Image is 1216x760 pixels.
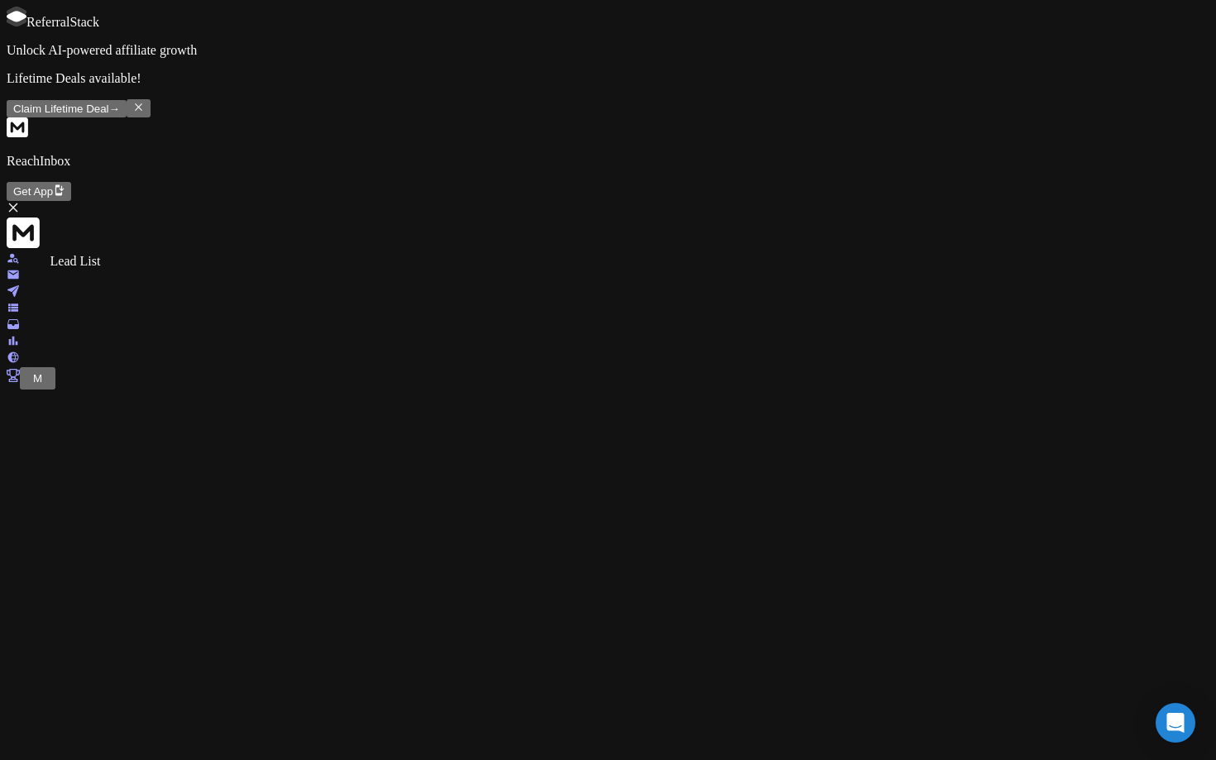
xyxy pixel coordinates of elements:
[109,103,120,115] span: →
[26,370,49,387] button: M
[7,154,1209,169] p: ReachInbox
[50,254,101,269] div: Lead List
[7,182,71,200] button: Get App
[1156,703,1195,743] div: Open Intercom Messenger
[7,43,1209,58] p: Unlock AI-powered affiliate growth
[7,100,127,117] button: Claim Lifetime Deal→
[20,367,55,390] button: M
[7,71,1209,86] p: Lifetime Deals available!
[33,372,42,385] span: M
[26,15,99,29] span: ReferralStack
[127,99,151,117] button: Close banner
